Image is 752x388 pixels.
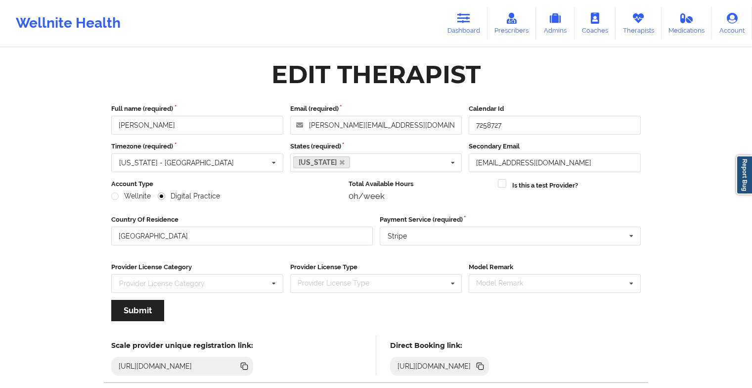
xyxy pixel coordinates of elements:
a: Coaches [575,7,616,40]
label: Payment Service (required) [380,215,641,225]
label: States (required) [290,142,462,151]
h5: Scale provider unique registration link: [111,341,253,350]
div: [URL][DOMAIN_NAME] [394,361,475,371]
div: Stripe [388,233,407,240]
input: Full name [111,116,283,135]
button: Submit [111,300,164,321]
div: Edit Therapist [271,59,481,90]
label: Wellnite [111,192,151,200]
a: [US_STATE] [293,156,351,168]
label: Full name (required) [111,104,283,114]
div: [URL][DOMAIN_NAME] [115,361,196,371]
a: Dashboard [440,7,487,40]
a: Admins [536,7,575,40]
label: Secondary Email [469,142,641,151]
a: Medications [662,7,712,40]
label: Timezone (required) [111,142,283,151]
label: Is this a test Provider? [512,181,578,191]
input: Email [469,153,641,172]
div: Model Remark [474,278,537,289]
div: Provider License Category [119,280,205,287]
div: Provider License Type [295,278,384,289]
label: Provider License Category [111,262,283,272]
input: Email address [290,116,462,135]
label: Email (required) [290,104,462,114]
label: Digital Practice [158,192,220,200]
input: Calendar Id [469,116,641,135]
a: Prescribers [487,7,536,40]
a: Report Bug [736,155,752,194]
div: [US_STATE] - [GEOGRAPHIC_DATA] [119,159,234,166]
label: Calendar Id [469,104,641,114]
label: Country Of Residence [111,215,373,225]
h5: Direct Booking link: [390,341,489,350]
label: Provider License Type [290,262,462,272]
label: Model Remark [469,262,641,272]
div: 0h/week [349,191,491,201]
label: Total Available Hours [349,179,491,189]
a: Account [712,7,752,40]
a: Therapists [616,7,662,40]
label: Account Type [111,179,342,189]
